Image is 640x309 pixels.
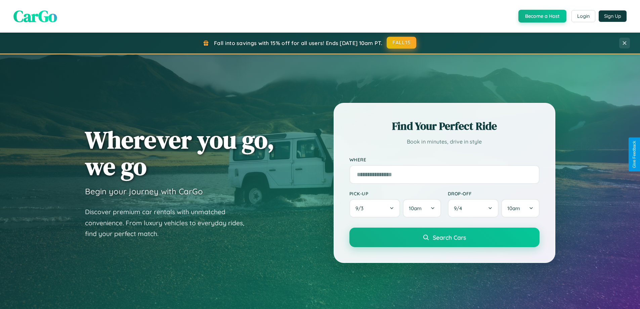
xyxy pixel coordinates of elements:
[599,10,627,22] button: Sign Up
[349,191,441,196] label: Pick-up
[349,119,540,133] h2: Find Your Perfect Ride
[518,10,566,23] button: Become a Host
[448,199,499,218] button: 9/4
[13,5,57,27] span: CarGo
[507,205,520,211] span: 10am
[409,205,422,211] span: 10am
[349,228,540,247] button: Search Cars
[85,186,203,196] h3: Begin your journey with CarGo
[571,10,595,22] button: Login
[433,234,466,241] span: Search Cars
[632,141,637,168] div: Give Feedback
[403,199,441,218] button: 10am
[349,199,400,218] button: 9/3
[349,157,540,162] label: Where
[349,137,540,147] p: Book in minutes, drive in style
[448,191,540,196] label: Drop-off
[387,37,416,49] button: FALL15
[85,126,274,180] h1: Wherever you go, we go
[501,199,539,218] button: 10am
[355,205,367,211] span: 9 / 3
[214,40,382,46] span: Fall into savings with 15% off for all users! Ends [DATE] 10am PT.
[85,206,253,239] p: Discover premium car rentals with unmatched convenience. From luxury vehicles to everyday rides, ...
[454,205,465,211] span: 9 / 4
